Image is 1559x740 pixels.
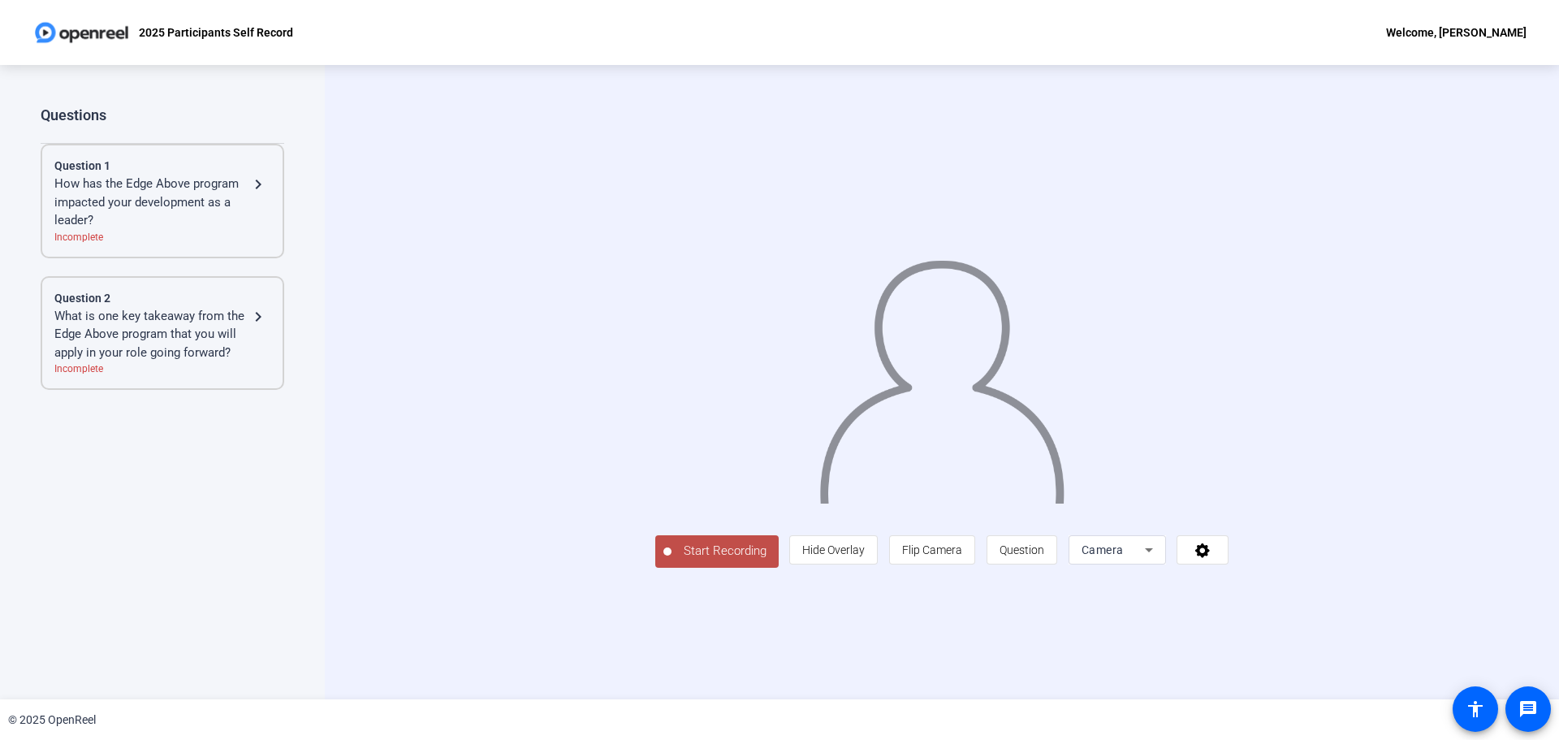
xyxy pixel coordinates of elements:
div: How has the Edge Above program impacted your development as a leader? [54,175,248,230]
span: Camera [1082,543,1124,556]
mat-icon: navigate_next [248,175,268,194]
div: Questions [41,106,284,125]
mat-icon: accessibility [1466,699,1485,719]
div: © 2025 OpenReel [8,712,96,729]
div: What is one key takeaway from the Edge Above program that you will apply in your role going forward? [54,307,248,362]
button: Start Recording [655,535,779,568]
span: Hide Overlay [802,543,865,556]
p: 2025 Participants Self Record [139,23,293,42]
mat-icon: navigate_next [248,307,268,327]
div: Incomplete [54,361,270,376]
img: OpenReel logo [32,16,131,49]
span: Flip Camera [902,543,962,556]
mat-icon: message [1518,699,1538,719]
img: overlay [818,245,1066,504]
span: Question [1000,543,1044,556]
span: Start Recording [672,542,779,560]
button: Hide Overlay [789,535,878,565]
div: Question 2 [54,290,270,307]
div: Welcome, [PERSON_NAME] [1386,23,1527,42]
div: Incomplete [54,230,270,245]
div: Question 1 [54,158,270,175]
button: Question [987,535,1057,565]
button: Flip Camera [889,535,975,565]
